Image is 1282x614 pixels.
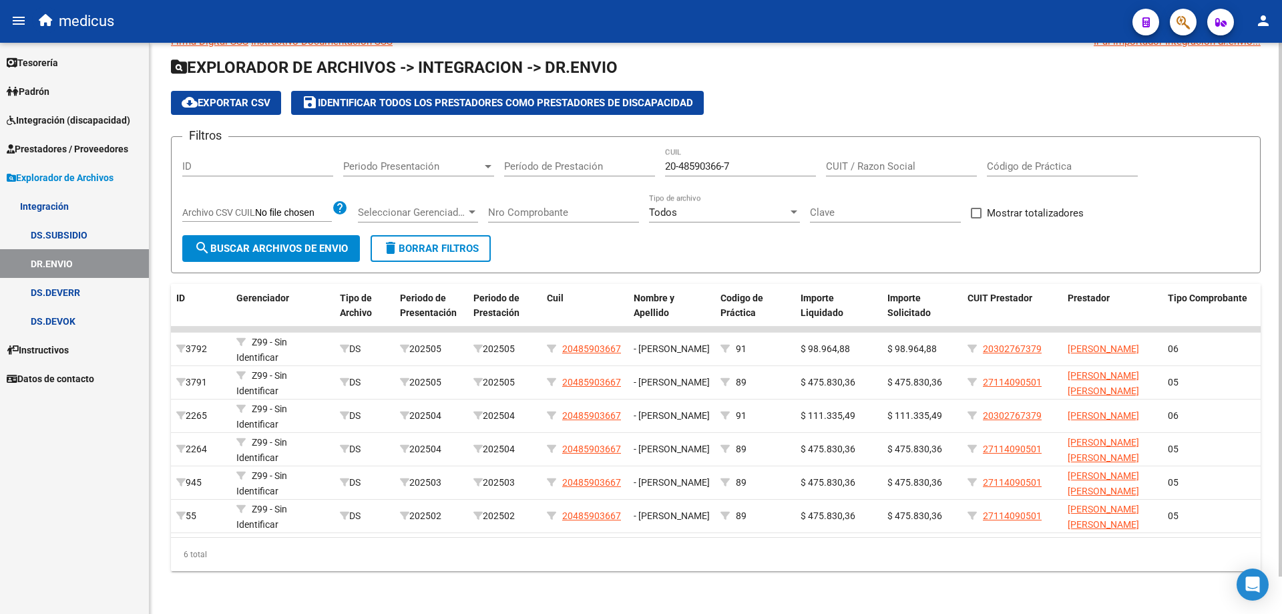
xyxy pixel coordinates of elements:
span: Periodo de Presentación [400,293,457,319]
div: 202505 [473,375,536,390]
datatable-header-cell: Cuil [542,284,628,328]
span: Z99 - Sin Identificar [236,504,287,530]
span: medicus [59,7,114,36]
mat-icon: save [302,94,318,110]
div: DS [340,442,389,457]
span: $ 475.830,36 [801,444,855,454]
datatable-header-cell: ID [171,284,231,328]
span: 05 [1168,477,1179,488]
span: 91 [736,410,746,421]
datatable-header-cell: Codigo de Práctica [715,284,795,328]
div: 202503 [400,475,463,490]
span: [PERSON_NAME] [1068,343,1139,354]
div: DS [340,475,389,490]
div: DS [340,341,389,357]
div: 202502 [473,508,536,524]
span: Importe Solicitado [887,293,931,319]
span: - [PERSON_NAME] [634,477,710,488]
div: 55 [176,508,226,524]
span: Padrón [7,84,49,99]
h3: Filtros [182,126,228,145]
span: 20485903667 [562,343,621,354]
div: 202505 [400,375,463,390]
span: $ 475.830,36 [887,477,942,488]
span: $ 475.830,36 [887,444,942,454]
span: 20485903667 [562,444,621,454]
div: 202504 [400,442,463,457]
span: EXPLORADOR DE ARCHIVOS -> INTEGRACION -> DR.ENVIO [171,58,618,77]
span: Archivo CSV CUIL [182,207,255,218]
span: $ 475.830,36 [887,377,942,388]
span: $ 98.964,88 [801,343,850,354]
span: Exportar CSV [182,97,270,109]
span: 27114090501 [983,377,1042,388]
span: Explorador de Archivos [7,170,114,185]
button: Identificar todos los Prestadores como Prestadores de Discapacidad [291,91,704,115]
span: $ 111.335,49 [801,410,855,421]
span: Todos [649,206,677,218]
span: $ 98.964,88 [887,343,937,354]
span: - [PERSON_NAME] [634,510,710,521]
span: Z99 - Sin Identificar [236,470,287,496]
span: 27114090501 [983,510,1042,521]
span: - [PERSON_NAME] [634,343,710,354]
span: Seleccionar Gerenciador [358,206,466,218]
div: 2264 [176,442,226,457]
span: Prestadores / Proveedores [7,142,128,156]
span: Periodo Presentación [343,160,482,172]
mat-icon: search [194,240,210,256]
span: Gerenciador [236,293,289,303]
div: 202505 [473,341,536,357]
span: 20485903667 [562,410,621,421]
div: DS [340,375,389,390]
span: 27114090501 [983,477,1042,488]
div: 6 total [171,538,1261,571]
span: [PERSON_NAME] [PERSON_NAME] [1068,370,1139,396]
mat-icon: cloud_download [182,94,198,110]
span: 89 [736,377,746,388]
span: Cuil [547,293,564,303]
div: 202504 [473,408,536,424]
span: Nombre y Apellido [634,293,674,319]
span: $ 111.335,49 [887,410,942,421]
span: Integración (discapacidad) [7,113,130,128]
input: Archivo CSV CUIL [255,207,332,219]
span: 20485903667 [562,377,621,388]
datatable-header-cell: Periodo de Prestación [468,284,542,328]
span: 05 [1168,510,1179,521]
span: Mostrar totalizadores [987,205,1084,221]
span: 89 [736,477,746,488]
datatable-header-cell: Nombre y Apellido [628,284,715,328]
span: Prestador [1068,293,1110,303]
span: Instructivos [7,343,69,357]
div: 202503 [473,475,536,490]
span: Importe Liquidado [801,293,843,319]
span: $ 475.830,36 [801,477,855,488]
span: [PERSON_NAME] [PERSON_NAME] [1068,437,1139,463]
span: 27114090501 [983,444,1042,454]
span: 05 [1168,377,1179,388]
span: Identificar todos los Prestadores como Prestadores de Discapacidad [302,97,693,109]
datatable-header-cell: Periodo de Presentación [395,284,468,328]
datatable-header-cell: Tipo de Archivo [335,284,395,328]
mat-icon: menu [11,13,27,29]
mat-icon: help [332,200,348,216]
span: - [PERSON_NAME] [634,377,710,388]
button: Exportar CSV [171,91,281,115]
span: Z99 - Sin Identificar [236,370,287,396]
div: 202504 [473,442,536,457]
span: Z99 - Sin Identificar [236,437,287,463]
span: Z99 - Sin Identificar [236,337,287,363]
div: DS [340,508,389,524]
span: Codigo de Práctica [720,293,763,319]
span: Tesorería [7,55,58,70]
span: [PERSON_NAME] [PERSON_NAME] [1068,470,1139,496]
div: 945 [176,475,226,490]
div: 202504 [400,408,463,424]
span: CUIT Prestador [968,293,1032,303]
span: 89 [736,444,746,454]
span: Borrar Filtros [383,243,479,255]
span: Datos de contacto [7,371,94,386]
datatable-header-cell: Importe Solicitado [882,284,962,328]
span: - [PERSON_NAME] [634,444,710,454]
